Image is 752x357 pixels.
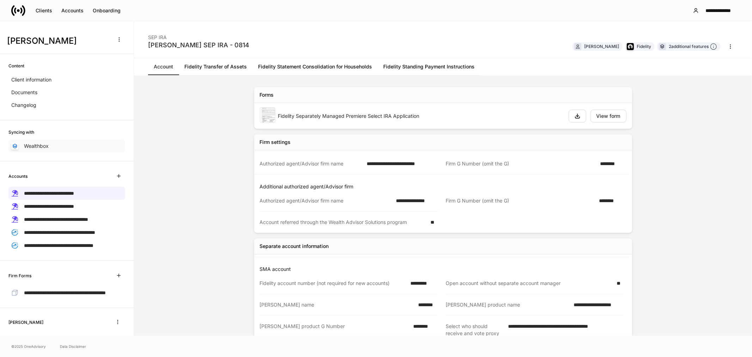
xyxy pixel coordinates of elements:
div: [PERSON_NAME] name [260,301,414,308]
p: [PERSON_NAME] [24,335,65,342]
div: Account referred through the Wealth Advisor Solutions program [260,219,427,226]
button: Onboarding [88,5,125,16]
h6: Accounts [8,173,27,180]
div: Firm G Number (omit the G) [446,160,596,167]
div: Firm G Number (omit the G) [446,197,595,205]
a: Client information [8,73,125,86]
div: [PERSON_NAME] [584,43,619,50]
div: Authorized agent/Advisor firm name [260,197,392,204]
h3: [PERSON_NAME] [7,35,109,47]
h6: Content [8,62,24,69]
div: Authorized agent/Advisor firm name [260,160,362,167]
div: Accounts [61,8,84,13]
div: Clients [36,8,52,13]
div: Onboarding [93,8,121,13]
div: Fidelity account number (not required for new accounts) [260,280,406,287]
a: Wealthbox [8,140,125,152]
p: Additional authorized agent/Advisor firm [260,183,629,190]
h6: Syncing with [8,129,34,135]
div: Select who should receive and vote proxy ballots [446,323,504,344]
a: Documents [8,86,125,99]
a: [PERSON_NAME] [8,332,125,345]
div: SEP IRA [148,30,249,41]
button: View form [591,110,626,122]
a: Fidelity Statement Consolidation for Households [252,58,378,75]
button: Clients [31,5,57,16]
a: Fidelity Transfer of Assets [179,58,252,75]
div: Firm settings [260,139,291,146]
a: Account [148,58,179,75]
p: Documents [11,89,37,96]
div: Fidelity Separately Managed Premiere Select IRA Application [278,113,563,120]
p: Wealthbox [24,143,49,150]
div: [PERSON_NAME] product name [446,301,570,308]
div: Open account without separate account manager [446,280,613,287]
a: Fidelity Standing Payment Instructions [378,58,480,75]
div: 2 additional features [669,43,717,50]
h6: [PERSON_NAME] [8,319,43,326]
p: Client information [11,76,51,83]
span: © 2025 OneAdvisory [11,344,46,349]
h6: Firm Forms [8,272,31,279]
a: Data Disclaimer [60,344,86,349]
div: View form [597,114,620,119]
button: Accounts [57,5,88,16]
div: Forms [260,91,274,98]
div: Separate account information [260,243,329,250]
div: [PERSON_NAME] SEP IRA - 0814 [148,41,249,49]
div: Fidelity [637,43,651,50]
a: Changelog [8,99,125,111]
p: Changelog [11,102,36,109]
p: SMA account [260,266,629,273]
div: [PERSON_NAME] product G Number [260,323,409,344]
